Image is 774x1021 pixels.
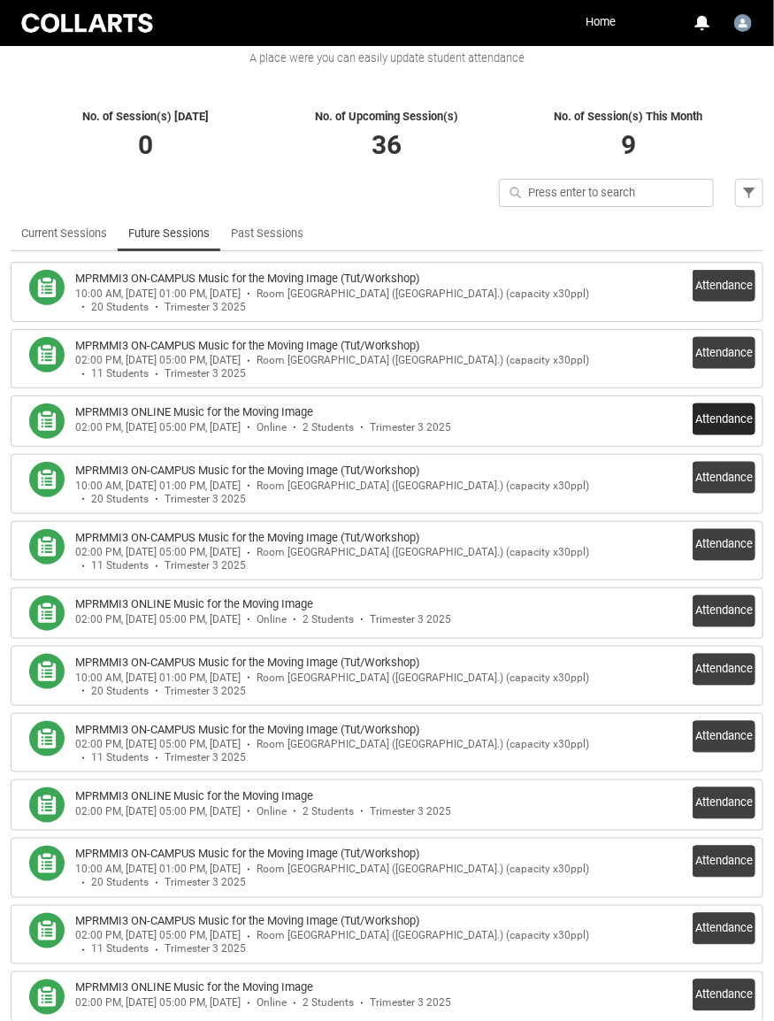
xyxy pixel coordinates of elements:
[257,672,589,685] div: Room [GEOGRAPHIC_DATA] ([GEOGRAPHIC_DATA].) (capacity x30ppl)
[693,337,755,369] button: Attendance
[75,672,241,685] div: 10:00 AM, [DATE] 01:00 PM, [DATE]
[303,805,354,818] div: 2 Students
[75,288,241,301] div: 10:00 AM, [DATE] 01:00 PM, [DATE]
[75,337,420,355] h3: MPRMMI3 ON-CAMPUS Music for the Moving Image (Tut/Workshop)
[75,480,241,493] div: 10:00 AM, [DATE] 01:00 PM, [DATE]
[257,738,589,751] div: Room [GEOGRAPHIC_DATA] ([GEOGRAPHIC_DATA].) (capacity x30ppl)
[91,493,149,506] div: 20 Students
[734,14,752,32] img: Faculty.aharding
[303,997,354,1010] div: 2 Students
[165,367,246,380] div: Trimester 3 2025
[220,216,314,251] li: Past Sessions
[165,685,246,698] div: Trimester 3 2025
[693,846,755,878] button: Attendance
[257,288,589,301] div: Room [GEOGRAPHIC_DATA] ([GEOGRAPHIC_DATA].) (capacity x30ppl)
[693,270,755,302] button: Attendance
[165,559,246,572] div: Trimester 3 2025
[554,110,702,123] span: No. of Session(s) This Month
[91,751,149,764] div: 11 Students
[91,367,149,380] div: 11 Students
[370,421,451,434] div: Trimester 3 2025
[75,421,241,434] div: 02:00 PM, [DATE] 05:00 PM, [DATE]
[75,787,313,805] h3: MPRMMI3 ONLINE Music for the Moving Image
[75,864,241,877] div: 10:00 AM, [DATE] 01:00 PM, [DATE]
[91,685,149,698] div: 20 Students
[75,913,420,931] h3: MPRMMI3 ON-CAMPUS Music for the Moving Image (Tut/Workshop)
[165,943,246,956] div: Trimester 3 2025
[693,595,755,627] button: Attendance
[75,462,420,480] h3: MPRMMI3 ON-CAMPUS Music for the Moving Image (Tut/Workshop)
[91,559,149,572] div: 11 Students
[231,216,303,251] a: Past Sessions
[581,9,620,35] a: Home
[315,110,458,123] span: No. of Upcoming Session(s)
[75,979,313,997] h3: MPRMMI3 ONLINE Music for the Moving Image
[693,529,755,561] button: Attendance
[372,129,402,160] span: 36
[693,462,755,494] button: Attendance
[370,613,451,626] div: Trimester 3 2025
[75,529,420,547] h3: MPRMMI3 ON-CAMPUS Music for the Moving Image (Tut/Workshop)
[75,721,420,739] h3: MPRMMI3 ON-CAMPUS Music for the Moving Image (Tut/Workshop)
[257,864,589,877] div: Room [GEOGRAPHIC_DATA] ([GEOGRAPHIC_DATA].) (capacity x30ppl)
[75,595,313,613] h3: MPRMMI3 ONLINE Music for the Moving Image
[165,493,246,506] div: Trimester 3 2025
[118,216,220,251] li: Future Sessions
[693,787,755,819] button: Attendance
[257,354,589,367] div: Room [GEOGRAPHIC_DATA] ([GEOGRAPHIC_DATA].) (capacity x30ppl)
[693,721,755,753] button: Attendance
[257,997,287,1010] div: Online
[257,805,287,818] div: Online
[75,403,313,421] h3: MPRMMI3 ONLINE Music for the Moving Image
[165,751,246,764] div: Trimester 3 2025
[165,877,246,890] div: Trimester 3 2025
[75,930,241,943] div: 02:00 PM, [DATE] 05:00 PM, [DATE]
[75,654,420,672] h3: MPRMMI3 ON-CAMPUS Music for the Moving Image (Tut/Workshop)
[138,129,153,160] span: 0
[730,7,756,35] button: User Profile Faculty.aharding
[693,654,755,686] button: Attendance
[257,546,589,559] div: Room [GEOGRAPHIC_DATA] ([GEOGRAPHIC_DATA].) (capacity x30ppl)
[693,913,755,945] button: Attendance
[91,877,149,890] div: 20 Students
[370,805,451,818] div: Trimester 3 2025
[257,613,287,626] div: Online
[257,930,589,943] div: Room [GEOGRAPHIC_DATA] ([GEOGRAPHIC_DATA].) (capacity x30ppl)
[11,50,763,67] div: A place were you can easily update student attendance
[75,997,241,1010] div: 02:00 PM, [DATE] 05:00 PM, [DATE]
[11,216,118,251] li: Current Sessions
[303,613,354,626] div: 2 Students
[75,354,241,367] div: 02:00 PM, [DATE] 05:00 PM, [DATE]
[370,997,451,1010] div: Trimester 3 2025
[128,216,210,251] a: Future Sessions
[693,403,755,435] button: Attendance
[499,179,714,207] input: Press enter to search
[621,129,636,160] span: 9
[75,613,241,626] div: 02:00 PM, [DATE] 05:00 PM, [DATE]
[91,301,149,314] div: 20 Students
[75,805,241,818] div: 02:00 PM, [DATE] 05:00 PM, [DATE]
[21,216,107,251] a: Current Sessions
[82,110,209,123] span: No. of Session(s) [DATE]
[735,179,763,207] button: Filter
[257,421,287,434] div: Online
[75,738,241,751] div: 02:00 PM, [DATE] 05:00 PM, [DATE]
[303,421,354,434] div: 2 Students
[75,270,420,288] h3: MPRMMI3 ON-CAMPUS Music for the Moving Image (Tut/Workshop)
[165,301,246,314] div: Trimester 3 2025
[91,943,149,956] div: 11 Students
[257,480,589,493] div: Room [GEOGRAPHIC_DATA] ([GEOGRAPHIC_DATA].) (capacity x30ppl)
[75,546,241,559] div: 02:00 PM, [DATE] 05:00 PM, [DATE]
[693,979,755,1011] button: Attendance
[75,846,420,864] h3: MPRMMI3 ON-CAMPUS Music for the Moving Image (Tut/Workshop)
